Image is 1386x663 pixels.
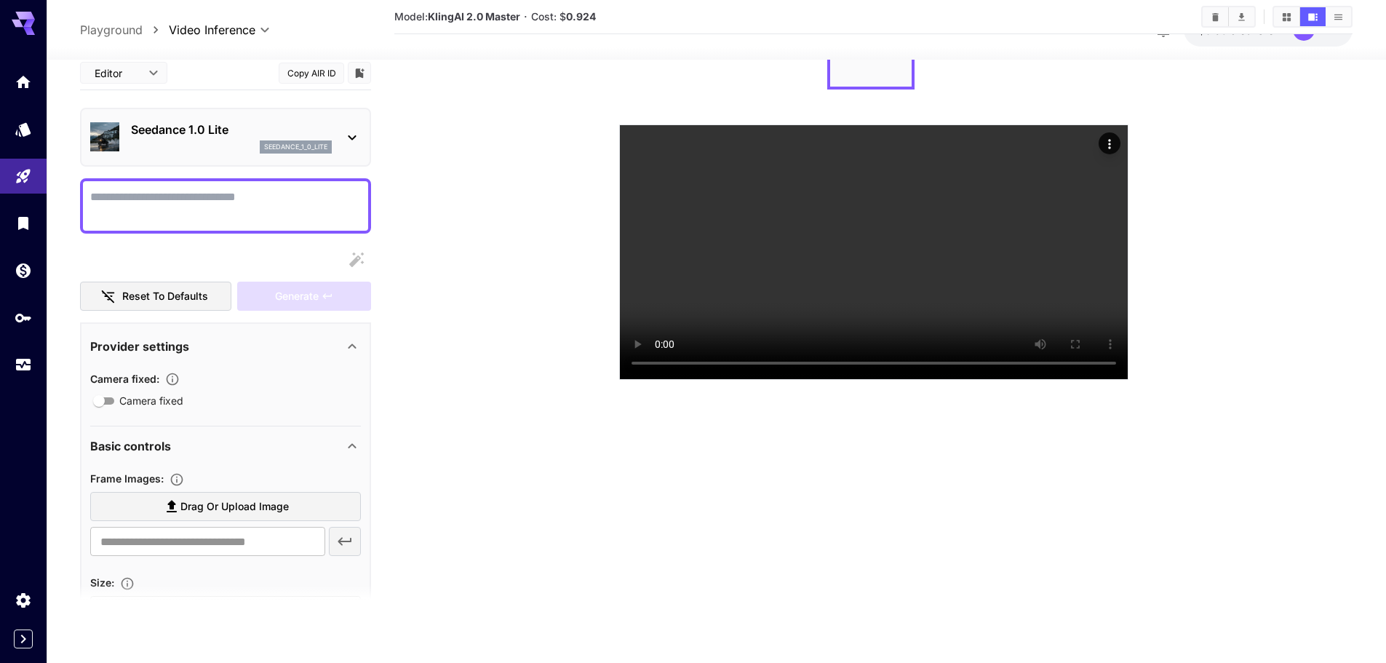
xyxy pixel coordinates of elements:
[1203,7,1228,26] button: Clear All
[1326,7,1351,26] button: Show media in list view
[1274,7,1299,26] button: Show media in grid view
[90,491,361,521] label: Drag or upload image
[15,120,32,138] div: Models
[114,576,140,590] button: Adjust the dimensions of the generated image by specifying its width and height in pixels, or sel...
[90,437,171,455] p: Basic controls
[1099,132,1120,154] div: Actions
[80,21,143,39] a: Playground
[169,21,255,39] span: Video Inference
[428,10,520,23] b: KlingAI 2.0 Master
[524,8,527,25] p: ·
[90,328,361,363] div: Provider settings
[279,62,344,83] button: Copy AIR ID
[1273,6,1353,28] div: Show media in grid viewShow media in video viewShow media in list view
[566,10,596,23] b: 0.924
[15,167,32,186] div: Playground
[164,472,190,487] button: Upload frame images.
[80,21,169,39] nav: breadcrumb
[90,576,114,589] span: Size :
[80,281,231,311] button: Reset to defaults
[264,142,327,152] p: seedance_1_0_lite
[180,497,289,515] span: Drag or upload image
[1198,24,1230,36] span: $0.65
[119,393,183,408] span: Camera fixed
[1300,7,1326,26] button: Show media in video view
[90,372,159,384] span: Camera fixed :
[15,591,32,609] div: Settings
[15,356,32,374] div: Usage
[1201,6,1256,28] div: Clear AllDownload All
[1229,7,1254,26] button: Download All
[353,64,366,82] button: Add to library
[394,10,520,23] span: Model:
[15,73,32,91] div: Home
[90,115,361,159] div: Seedance 1.0 Liteseedance_1_0_lite
[90,472,164,485] span: Frame Images :
[15,261,32,279] div: Wallet
[1230,24,1281,36] span: credits left
[531,10,596,23] span: Cost: $
[14,630,33,648] button: Expand sidebar
[131,121,332,138] p: Seedance 1.0 Lite
[90,337,189,354] p: Provider settings
[95,65,140,81] span: Editor
[15,214,32,232] div: Library
[90,429,361,464] div: Basic controls
[15,309,32,327] div: API Keys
